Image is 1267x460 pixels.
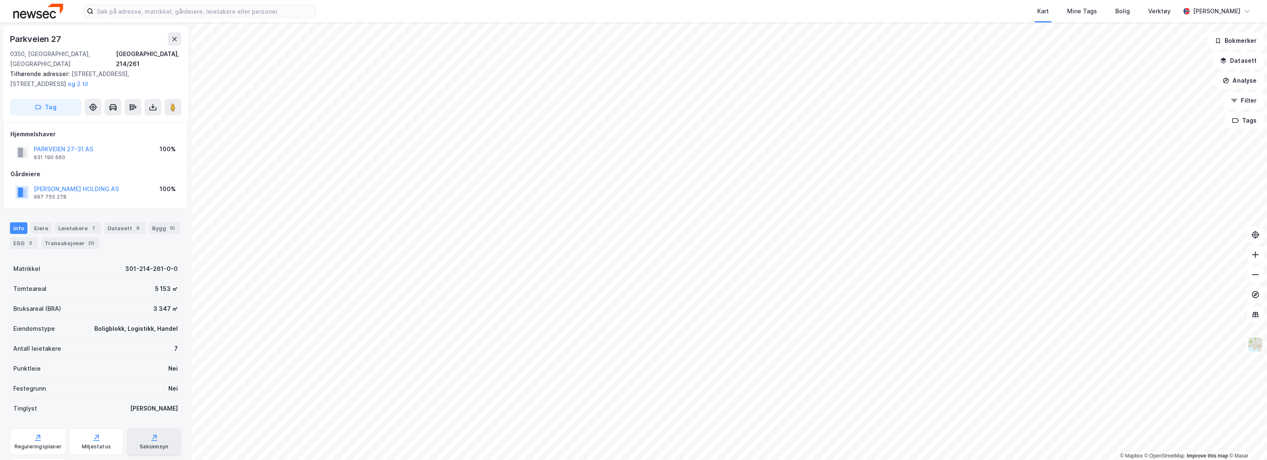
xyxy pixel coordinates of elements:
div: Hjemmelshaver [10,129,181,139]
div: Bolig [1115,6,1130,16]
div: ESG [10,237,38,249]
div: 3 347 ㎡ [153,304,178,314]
div: Transaksjoner [41,237,99,249]
div: 7 [174,344,178,354]
div: 100% [160,184,176,194]
div: Kontrollprogram for chat [1225,420,1267,460]
div: [PERSON_NAME] [1193,6,1240,16]
a: Improve this map [1187,453,1228,459]
div: Nei [168,384,178,394]
div: Leietakere [55,222,101,234]
button: Datasett [1213,52,1264,69]
img: newsec-logo.f6e21ccffca1b3a03d2d.png [13,4,63,18]
a: Mapbox [1120,453,1143,459]
button: Tag [10,99,81,116]
div: Saksinnsyn [140,443,168,450]
div: Bygg [149,222,180,234]
div: 3 [26,239,34,247]
div: Nei [168,364,178,374]
iframe: Chat Widget [1225,420,1267,460]
button: Bokmerker [1208,32,1264,49]
div: [STREET_ADDRESS], [STREET_ADDRESS] [10,69,175,89]
div: [PERSON_NAME] [130,403,178,413]
div: 301-214-261-0-0 [125,264,178,274]
input: Søk på adresse, matrikkel, gårdeiere, leietakere eller personer [93,5,315,17]
div: Gårdeiere [10,169,181,179]
button: Filter [1224,92,1264,109]
div: 7 [89,224,98,232]
div: [GEOGRAPHIC_DATA], 214/261 [116,49,181,69]
div: 0350, [GEOGRAPHIC_DATA], [GEOGRAPHIC_DATA] [10,49,116,69]
div: 997 755 278 [34,194,66,200]
div: 9 [134,224,142,232]
div: 100% [160,144,176,154]
div: Datasett [104,222,145,234]
a: OpenStreetMap [1144,453,1185,459]
div: Boligblokk, Logistikk, Handel [94,324,178,334]
div: Reguleringsplaner [15,443,62,450]
div: 10 [168,224,177,232]
div: Info [10,222,27,234]
button: Tags [1225,112,1264,129]
div: 931 190 660 [34,154,65,161]
img: Z [1247,337,1263,352]
div: 20 [86,239,96,247]
div: Mine Tags [1067,6,1097,16]
button: Analyse [1215,72,1264,89]
div: Parkveien 27 [10,32,63,46]
div: Matrikkel [13,264,40,274]
div: Kart [1037,6,1049,16]
div: Antall leietakere [13,344,61,354]
div: Eiendomstype [13,324,55,334]
div: 5 153 ㎡ [155,284,178,294]
div: Miljøstatus [82,443,111,450]
div: Eiere [31,222,52,234]
div: Festegrunn [13,384,46,394]
div: Punktleie [13,364,41,374]
div: Verktøy [1148,6,1171,16]
div: Tinglyst [13,403,37,413]
div: Bruksareal (BRA) [13,304,61,314]
div: Tomteareal [13,284,47,294]
span: Tilhørende adresser: [10,70,71,77]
